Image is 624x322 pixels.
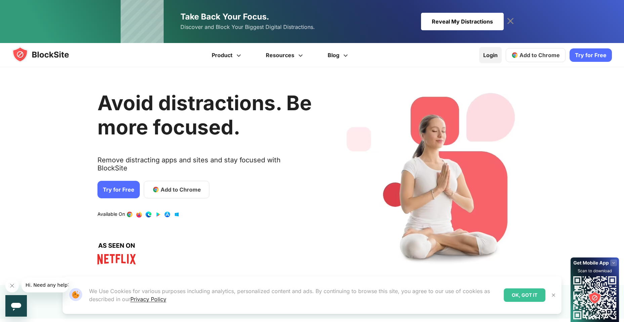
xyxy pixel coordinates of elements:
[551,292,556,298] img: Close
[479,47,502,63] a: Login
[5,279,19,292] iframe: Close message
[97,211,125,218] text: Available On
[12,46,82,63] img: blocksite-icon.5d769676.svg
[180,12,269,22] span: Take Back Your Focus.
[506,48,566,62] a: Add to Chrome
[130,296,166,303] a: Privacy Policy
[504,288,545,302] div: OK, GOT IT
[511,52,518,58] img: chrome-icon.svg
[180,22,315,32] span: Discover and Block Your Biggest Digital Distractions.
[22,278,69,292] iframe: Message from company
[254,43,316,67] a: Resources
[161,186,201,194] span: Add to Chrome
[519,52,560,58] span: Add to Chrome
[570,48,612,62] a: Try for Free
[421,13,504,30] div: Reveal My Distractions
[5,295,27,317] iframe: Button to launch messaging window
[89,287,499,303] p: We Use Cookies for various purposes including analytics, personalized content and ads. By continu...
[4,5,48,10] span: Hi. Need any help?
[97,181,140,198] a: Try for Free
[97,91,312,139] h1: Avoid distractions. Be more focused.
[144,181,209,198] a: Add to Chrome
[549,291,558,299] button: Close
[200,43,254,67] a: Product
[97,156,312,177] text: Remove distracting apps and sites and stay focused with BlockSite
[316,43,361,67] a: Blog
